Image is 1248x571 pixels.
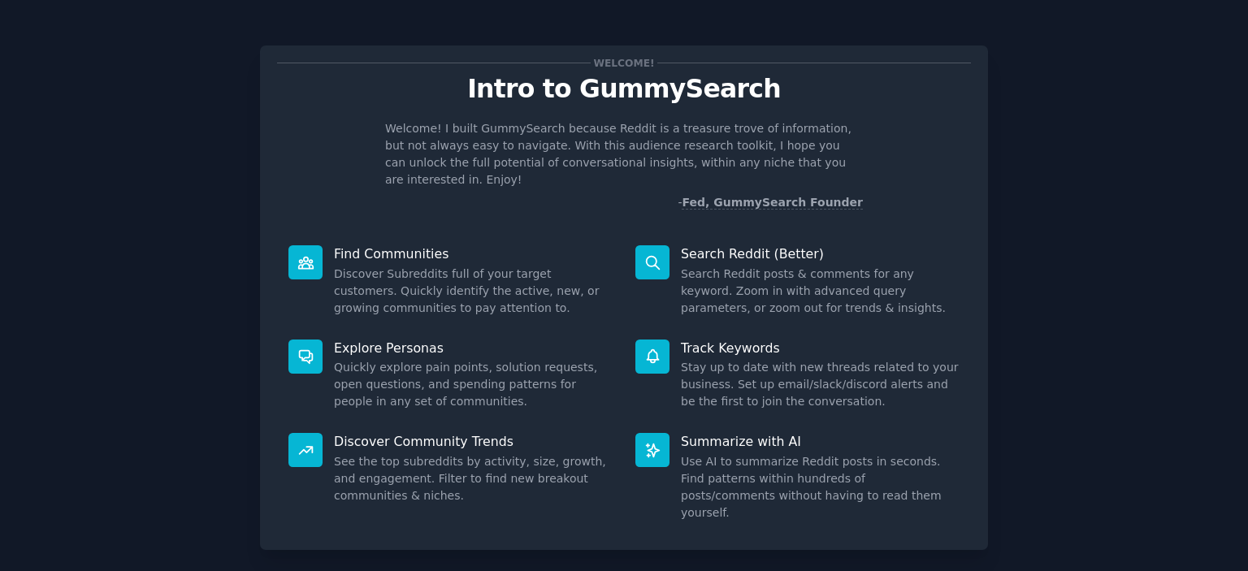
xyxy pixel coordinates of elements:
[681,340,960,357] p: Track Keywords
[681,453,960,521] dd: Use AI to summarize Reddit posts in seconds. Find patterns within hundreds of posts/comments with...
[334,340,613,357] p: Explore Personas
[682,196,863,210] a: Fed, GummySearch Founder
[334,453,613,504] dd: See the top subreddits by activity, size, growth, and engagement. Filter to find new breakout com...
[591,54,657,71] span: Welcome!
[277,75,971,103] p: Intro to GummySearch
[681,266,960,317] dd: Search Reddit posts & comments for any keyword. Zoom in with advanced query parameters, or zoom o...
[678,194,863,211] div: -
[334,359,613,410] dd: Quickly explore pain points, solution requests, open questions, and spending patterns for people ...
[385,120,863,188] p: Welcome! I built GummySearch because Reddit is a treasure trove of information, but not always ea...
[334,266,613,317] dd: Discover Subreddits full of your target customers. Quickly identify the active, new, or growing c...
[334,245,613,262] p: Find Communities
[681,433,960,450] p: Summarize with AI
[681,245,960,262] p: Search Reddit (Better)
[334,433,613,450] p: Discover Community Trends
[681,359,960,410] dd: Stay up to date with new threads related to your business. Set up email/slack/discord alerts and ...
